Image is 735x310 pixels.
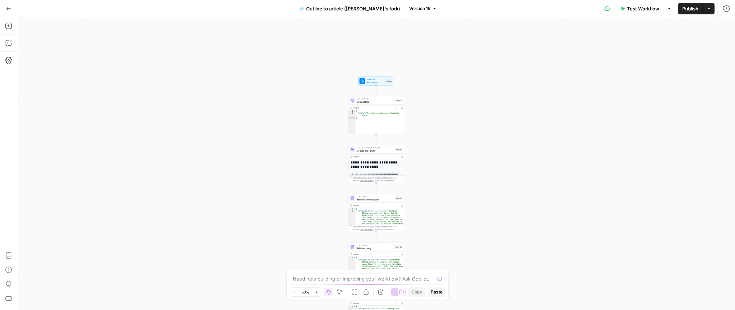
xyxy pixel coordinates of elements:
div: Inputs [386,79,393,83]
button: Publish [678,3,703,14]
div: Step 3 [395,99,402,102]
span: Toggle code folding, rows 1 through 4 [354,306,356,308]
span: Paste [431,289,443,295]
div: This output is too large & has been abbreviated for review. to view the full content. [353,225,402,231]
span: Extract title [357,100,394,103]
button: Version 15 [406,4,440,13]
div: Output [353,155,394,158]
span: 50% [301,289,309,295]
div: 1 [348,257,356,259]
button: Outline to article ([PERSON_NAME]'s fork) [295,3,404,14]
g: Edge from step_10 to step_13 [376,183,377,194]
div: 2 [348,210,356,279]
span: LLM · GPT-5 [357,244,393,247]
span: Version 15 [409,5,430,12]
span: Edit the introduction [357,198,393,201]
div: 2 [348,112,356,117]
button: Copy [408,287,425,297]
span: Toggle code folding, rows 1 through 3 [354,110,356,112]
g: Edge from step_13 to step_14 [376,232,377,242]
div: WorkflowSet InputsInputs [348,77,404,85]
span: LLM · [PERSON_NAME] 4.1 [357,146,393,149]
span: Copy [411,289,422,295]
div: 3 [348,117,356,119]
span: LLM · GPT-5 [357,195,393,198]
span: Set Inputs [367,80,385,84]
div: Output [353,204,394,207]
div: Output [353,253,394,256]
span: Copy the output [360,228,374,231]
button: Test Workflow [616,3,664,14]
span: LLM · GPT-4o [357,97,394,100]
span: Copy the output [360,180,374,182]
span: Test Workflow [627,5,659,12]
span: Toggle code folding, rows 1 through 3 [354,257,356,259]
g: Edge from start to step_3 [376,85,377,96]
span: Publish [682,5,698,12]
button: Paste [428,287,445,297]
span: Create first draft [357,149,393,152]
span: Workflow [367,78,385,81]
div: Step 13 [395,196,402,200]
div: Step 14 [395,245,403,249]
div: Output [353,106,394,109]
div: 1 [348,208,356,210]
div: This output is too large & has been abbreviated for review. to view the full content. [353,176,402,182]
span: Outline to article ([PERSON_NAME]'s fork) [306,5,400,12]
div: LLM · GPT-5Edit the bodyStep 14Output{ "Analysis of the body":"Overall assessment: Strong structu... [348,243,404,281]
div: Step 10 [395,148,402,151]
div: Output [353,302,394,305]
div: 1 [348,306,356,308]
g: Edge from step_3 to step_10 [376,134,377,145]
span: Edit the body [357,246,393,250]
div: LLM · GPT-5Edit the introductionStep 13Output{ "Analysis of the introduction":"Summary: Strong ho... [348,194,404,232]
div: 1 [348,110,356,112]
div: LLM · GPT-4oExtract titleStep 3Output{ "title":"The Complete Onboarding Checklist Guide"} [348,96,404,134]
span: Toggle code folding, rows 1 through 3 [354,208,356,210]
